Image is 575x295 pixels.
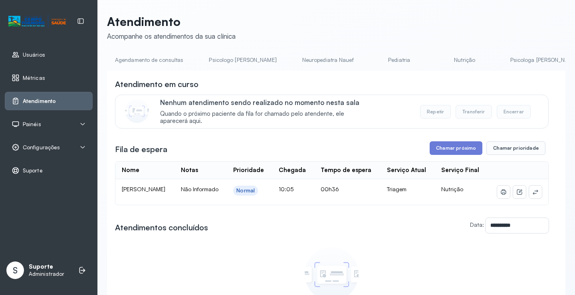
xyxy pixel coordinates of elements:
[8,15,66,28] img: Logotipo do estabelecimento
[430,141,482,155] button: Chamar próximo
[23,121,41,128] span: Painéis
[115,79,198,90] h3: Atendimento em curso
[12,74,86,82] a: Métricas
[181,186,218,192] span: Não Informado
[23,51,45,58] span: Usuários
[12,51,86,59] a: Usuários
[115,144,167,155] h3: Fila de espera
[486,141,545,155] button: Chamar prioridade
[107,32,236,40] div: Acompanhe os atendimentos da sua clínica
[387,186,428,193] div: Triagem
[23,167,43,174] span: Suporte
[420,105,451,119] button: Repetir
[201,53,284,67] a: Psicologo [PERSON_NAME]
[12,97,86,105] a: Atendimento
[441,186,463,192] span: Nutrição
[23,75,45,81] span: Métricas
[29,263,64,271] p: Suporte
[125,99,149,123] img: Imagem de CalloutCard
[160,98,371,107] p: Nenhum atendimento sendo realizado no momento nesta sala
[387,166,426,174] div: Serviço Atual
[29,271,64,277] p: Administrador
[456,105,492,119] button: Transferir
[23,144,60,151] span: Configurações
[122,166,139,174] div: Nome
[470,221,484,228] label: Data:
[236,187,255,194] div: Normal
[181,166,198,174] div: Notas
[23,98,56,105] span: Atendimento
[371,53,427,67] a: Pediatria
[160,110,371,125] span: Quando o próximo paciente da fila for chamado pelo atendente, ele aparecerá aqui.
[122,186,165,192] span: [PERSON_NAME]
[321,166,371,174] div: Tempo de espera
[279,186,293,192] span: 10:05
[294,53,362,67] a: Neuropediatra Nauef
[107,53,191,67] a: Agendamento de consultas
[321,186,339,192] span: 00h36
[497,105,531,119] button: Encerrar
[441,166,479,174] div: Serviço Final
[115,222,208,233] h3: Atendimentos concluídos
[107,14,236,29] p: Atendimento
[279,166,306,174] div: Chegada
[437,53,493,67] a: Nutrição
[233,166,264,174] div: Prioridade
